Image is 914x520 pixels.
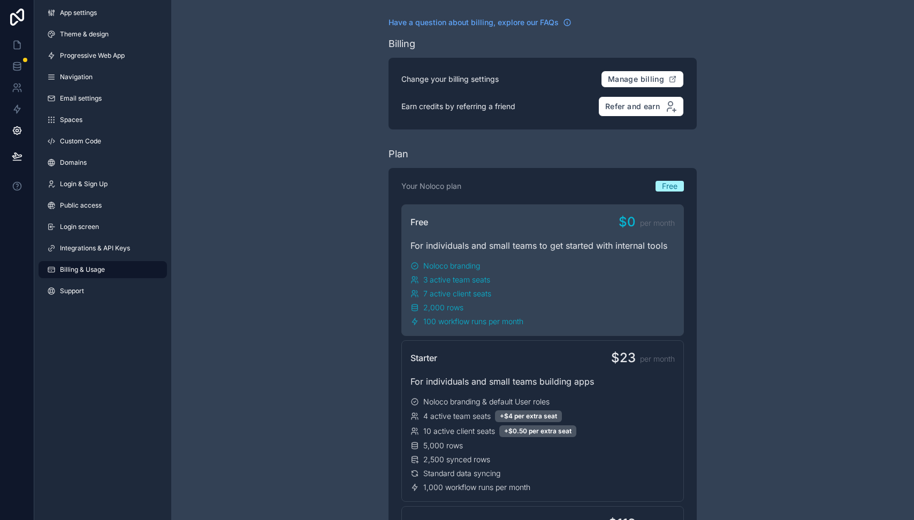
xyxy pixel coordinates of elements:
span: Have a question about billing, explore our FAQs [389,17,559,28]
span: Domains [60,158,87,167]
span: 7 active client seats [423,288,491,299]
span: 3 active team seats [423,274,490,285]
span: 4 active team seats [423,411,491,422]
span: 2,500 synced rows [423,454,490,465]
div: For individuals and small teams building apps [410,375,675,388]
div: +$0.50 per extra seat [499,425,576,437]
span: Navigation [60,73,93,81]
div: Billing [389,36,415,51]
a: Email settings [39,90,167,107]
span: Public access [60,201,102,210]
span: Free [410,216,428,228]
span: App settings [60,9,97,17]
span: Email settings [60,94,102,103]
span: 100 workflow runs per month [423,316,523,327]
span: Spaces [60,116,82,124]
span: Noloco branding [423,261,480,271]
span: Free [662,181,677,192]
a: Theme & design [39,26,167,43]
span: 2,000 rows [423,302,463,313]
span: 5,000 rows [423,440,463,451]
span: Starter [410,351,437,364]
p: Change your billing settings [401,74,499,85]
a: Login & Sign Up [39,175,167,193]
a: Navigation [39,68,167,86]
span: Noloco branding & default User roles [423,396,550,407]
span: per month [640,218,675,228]
div: +$4 per extra seat [495,410,562,422]
a: Support [39,282,167,300]
span: Standard data syncing [423,468,500,479]
a: Public access [39,197,167,214]
span: Custom Code [60,137,101,146]
span: $23 [611,349,636,366]
a: Spaces [39,111,167,128]
a: Have a question about billing, explore our FAQs [389,17,572,28]
span: Theme & design [60,30,109,39]
a: Domains [39,154,167,171]
span: per month [640,354,675,364]
button: Manage billing [601,71,684,88]
span: Support [60,287,84,295]
a: Progressive Web App [39,47,167,64]
a: Billing & Usage [39,261,167,278]
span: Billing & Usage [60,265,105,274]
span: 10 active client seats [423,426,495,437]
a: Integrations & API Keys [39,240,167,257]
span: Integrations & API Keys [60,244,130,253]
a: Login screen [39,218,167,235]
a: Custom Code [39,133,167,150]
span: Progressive Web App [60,51,125,60]
span: $0 [619,213,636,231]
div: For individuals and small teams to get started with internal tools [410,239,675,252]
span: Login & Sign Up [60,180,108,188]
button: Refer and earn [598,96,684,117]
p: Your Noloco plan [401,181,461,192]
span: Manage billing [608,74,664,84]
span: Refer and earn [605,102,660,111]
span: Login screen [60,223,99,231]
a: App settings [39,4,167,21]
span: 1,000 workflow runs per month [423,482,530,493]
p: Earn credits by referring a friend [401,101,515,112]
div: Plan [389,147,408,162]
